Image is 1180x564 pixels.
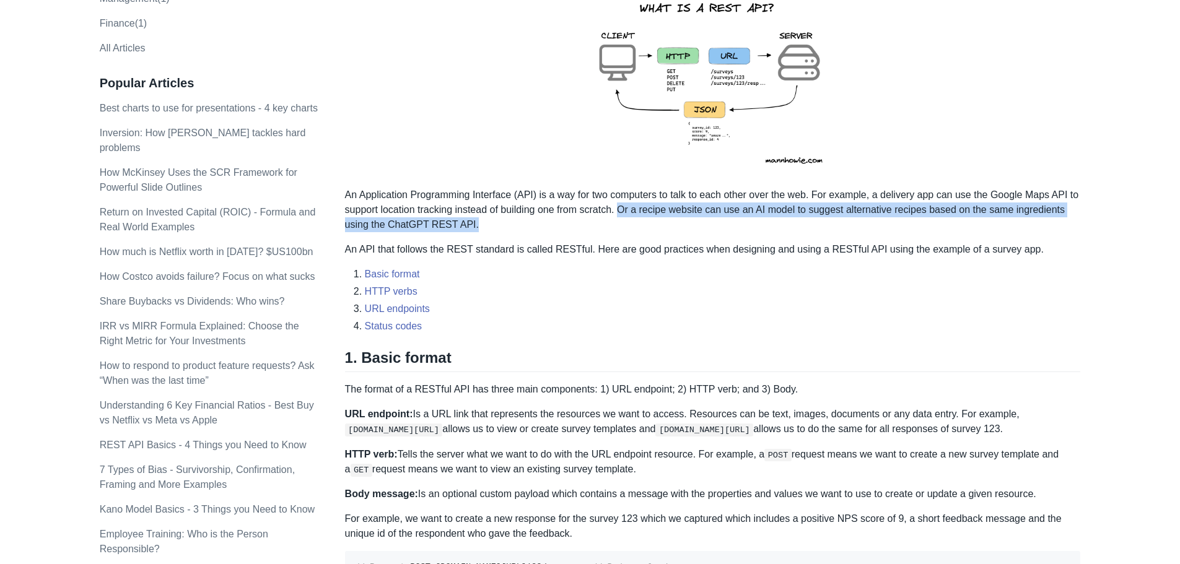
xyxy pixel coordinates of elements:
a: URL endpoints [365,303,430,314]
h3: Popular Articles [100,76,319,91]
h2: 1. Basic format [345,349,1081,372]
p: The format of a RESTful API has three main components: 1) URL endpoint; 2) HTTP verb; and 3) Body. [345,382,1081,397]
code: GET [351,464,372,476]
a: How Costco avoids failure? Focus on what sucks [100,271,315,282]
a: Understanding 6 Key Financial Ratios - Best Buy vs Netflix vs Meta vs Apple [100,400,314,425]
p: An Application Programming Interface (API) is a way for two computers to talk to each other over ... [345,188,1081,232]
code: [DOMAIN_NAME][URL] [655,423,753,436]
a: 7 Types of Bias - Survivorship, Confirmation, Framing and More Examples [100,464,295,490]
a: Finance(1) [100,18,147,28]
a: Status codes [365,321,422,331]
p: An API that follows the REST standard is called RESTful. Here are good practices when designing a... [345,242,1081,257]
strong: URL endpoint: [345,409,413,419]
a: Kano Model Basics - 3 Things you Need to Know [100,504,315,514]
code: [DOMAIN_NAME][URL] [345,423,443,436]
a: How to respond to product feature requests? Ask “When was the last time” [100,360,315,386]
a: HTTP verbs [365,286,417,297]
p: Is a URL link that represents the resources we want to access. Resources can be text, images, doc... [345,407,1081,436]
a: Return on Invested Capital (ROIC) - Formula and Real World Examples [100,207,316,232]
code: POST [764,449,792,461]
a: Best charts to use for presentations - 4 key charts [100,103,318,113]
a: How much is Netflix worth in [DATE]? $US100bn [100,246,313,257]
a: How McKinsey Uses the SCR Framework for Powerful Slide Outlines [100,167,297,193]
a: REST API Basics - 4 Things you Need to Know [100,440,307,450]
a: Employee Training: Who is the Person Responsible? [100,529,268,554]
a: IRR vs MIRR Formula Explained: Choose the Right Metric for Your Investments [100,321,299,346]
p: Tells the server what we want to do with the URL endpoint resource. For example, a request means ... [345,447,1081,477]
a: Inversion: How [PERSON_NAME] tackles hard problems [100,128,306,153]
a: All Articles [100,43,146,53]
strong: HTTP verb: [345,449,398,459]
a: Share Buybacks vs Dividends: Who wins? [100,296,285,306]
strong: Body message: [345,488,418,499]
p: For example, we want to create a new response for the survey 123 which we captured which includes... [345,511,1081,541]
a: Basic format [365,269,420,279]
p: Is an optional custom payload which contains a message with the properties and values we want to ... [345,487,1081,501]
